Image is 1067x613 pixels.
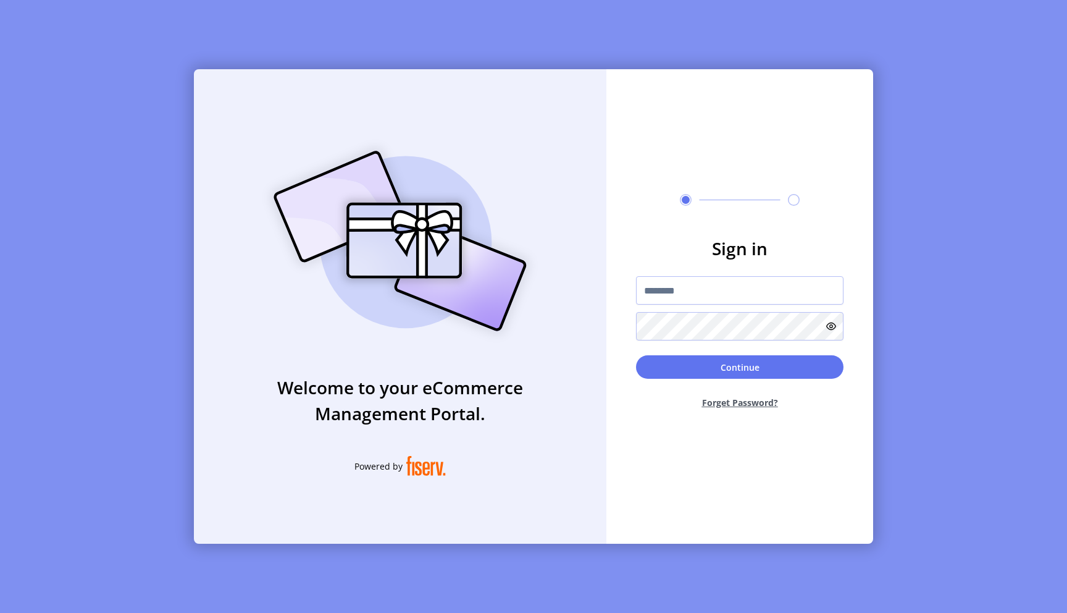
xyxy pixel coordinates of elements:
button: Forget Password? [636,386,843,419]
h3: Welcome to your eCommerce Management Portal. [194,374,606,426]
button: Continue [636,355,843,379]
h3: Sign in [636,235,843,261]
span: Powered by [354,460,403,473]
img: card_Illustration.svg [255,137,545,345]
